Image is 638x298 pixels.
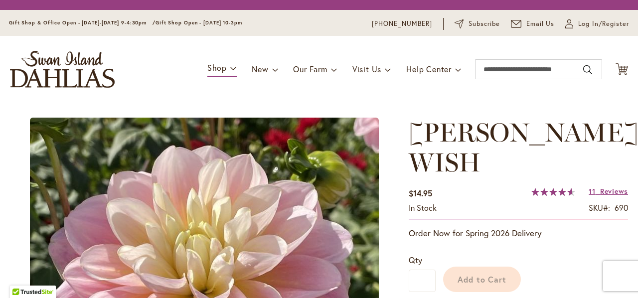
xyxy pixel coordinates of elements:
[352,64,381,74] span: Visit Us
[589,186,628,196] a: 11 Reviews
[10,51,115,88] a: store logo
[600,186,628,196] span: Reviews
[578,19,629,29] span: Log In/Register
[469,19,500,29] span: Subscribe
[583,62,592,78] button: Search
[207,62,227,73] span: Shop
[293,64,327,74] span: Our Farm
[372,19,432,29] a: [PHONE_NUMBER]
[511,19,555,29] a: Email Us
[589,186,595,196] span: 11
[156,19,242,26] span: Gift Shop Open - [DATE] 10-3pm
[526,19,555,29] span: Email Us
[7,263,35,291] iframe: Launch Accessibility Center
[409,188,432,198] span: $14.95
[531,188,575,196] div: 93%
[455,19,500,29] a: Subscribe
[615,202,628,214] div: 690
[409,202,437,214] div: Availability
[409,255,422,265] span: Qty
[589,202,610,213] strong: SKU
[406,64,452,74] span: Help Center
[409,227,628,239] p: Order Now for Spring 2026 Delivery
[9,19,156,26] span: Gift Shop & Office Open - [DATE]-[DATE] 9-4:30pm /
[409,202,437,213] span: In stock
[565,19,629,29] a: Log In/Register
[252,64,268,74] span: New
